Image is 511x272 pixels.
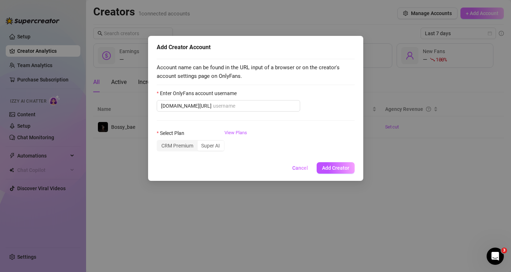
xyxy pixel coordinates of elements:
label: Enter OnlyFans account username [157,89,241,97]
button: Cancel [287,162,314,174]
span: Cancel [292,165,308,171]
div: Add Creator Account [157,43,355,52]
span: [DOMAIN_NAME][URL] [161,102,212,110]
iframe: Intercom live chat [487,248,504,265]
span: 3 [501,248,507,253]
span: Account name can be found in the URL input of a browser or on the creator's account settings page... [157,64,355,80]
div: Super AI [197,141,224,151]
input: Enter OnlyFans account username [213,102,296,110]
div: segmented control [157,140,224,151]
div: CRM Premium [157,141,197,151]
button: Add Creator [317,162,355,174]
span: Add Creator [322,165,349,171]
label: Select Plan [157,129,189,137]
a: View Plans [224,129,247,158]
